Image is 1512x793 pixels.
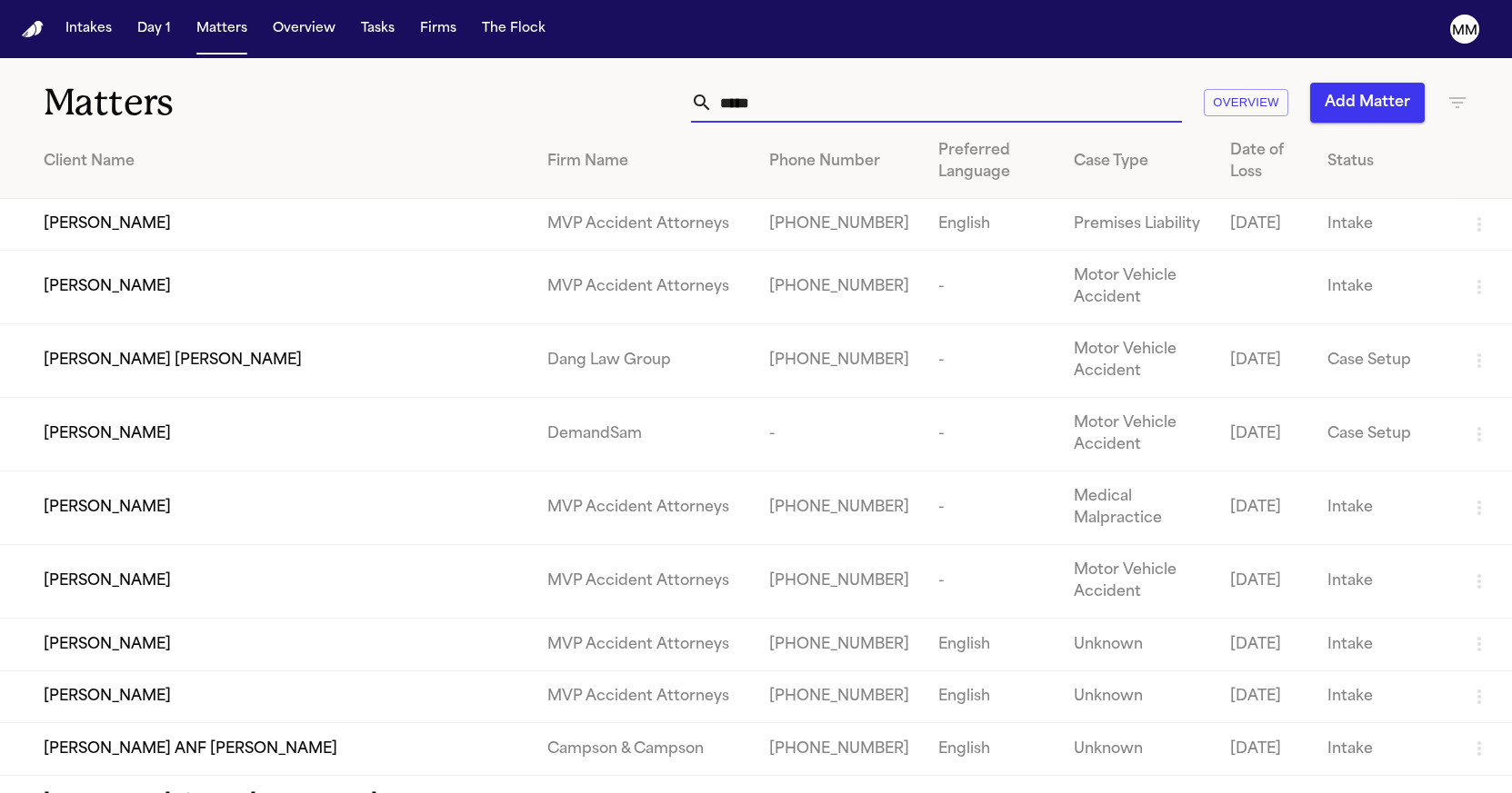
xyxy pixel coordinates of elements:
td: MVP Accident Attorneys [533,545,755,619]
td: [PHONE_NUMBER] [755,619,924,670]
td: [PHONE_NUMBER] [755,723,924,775]
td: Intake [1313,723,1454,775]
span: [PERSON_NAME] [44,497,171,519]
td: [PHONE_NUMBER] [755,545,924,619]
td: [DATE] [1216,723,1313,775]
div: Phone Number [769,151,909,173]
span: [PERSON_NAME] [44,570,171,592]
td: Unknown [1059,619,1216,670]
td: [PHONE_NUMBER] [755,199,924,251]
td: [PHONE_NUMBER] [755,471,924,545]
span: [PERSON_NAME] [44,213,171,235]
td: Motor Vehicle Accident [1059,251,1216,324]
button: Intakes [58,13,119,45]
td: MVP Accident Attorneys [533,251,755,324]
span: [PERSON_NAME] [PERSON_NAME] [44,350,302,372]
td: [PHONE_NUMBER] [755,251,924,324]
div: Status [1327,151,1439,173]
a: Home [22,21,44,38]
button: Tasks [354,13,402,45]
button: Matters [189,13,255,45]
td: Premises Liability [1059,199,1216,251]
span: [PERSON_NAME] [44,276,171,298]
div: Case Type [1074,151,1201,173]
td: Motor Vehicle Accident [1059,324,1216,398]
td: Unknown [1059,670,1216,722]
td: Motor Vehicle Accident [1059,545,1216,619]
td: - [924,398,1059,471]
div: Firm Name [547,151,740,173]
td: Dang Law Group [533,324,755,398]
div: Date of Loss [1230,140,1298,183]
td: English [924,723,1059,775]
td: Intake [1313,670,1454,722]
td: Intake [1313,251,1454,324]
td: DemandSam [533,398,755,471]
button: The Flock [475,13,553,45]
span: [PERSON_NAME] [44,423,171,445]
div: Client Name [44,151,518,173]
button: Overview [1204,89,1288,117]
td: [DATE] [1216,619,1313,670]
td: [PHONE_NUMBER] [755,324,924,398]
div: Preferred Language [938,140,1045,183]
td: English [924,670,1059,722]
td: Campson & Campson [533,723,755,775]
button: Firms [413,13,464,45]
td: [DATE] [1216,199,1313,251]
td: [DATE] [1216,324,1313,398]
button: Overview [265,13,343,45]
td: Unknown [1059,723,1216,775]
td: [DATE] [1216,545,1313,619]
td: MVP Accident Attorneys [533,619,755,670]
td: Intake [1313,471,1454,545]
td: Motor Vehicle Accident [1059,398,1216,471]
td: - [755,398,924,471]
td: [DATE] [1216,471,1313,545]
td: Intake [1313,619,1454,670]
h1: Matters [44,80,449,125]
td: Intake [1313,199,1454,251]
td: Case Setup [1313,398,1454,471]
span: [PERSON_NAME] ANF [PERSON_NAME] [44,738,337,760]
button: Add Matter [1310,83,1425,123]
td: MVP Accident Attorneys [533,471,755,545]
td: - [924,324,1059,398]
td: Medical Malpractice [1059,471,1216,545]
td: [DATE] [1216,670,1313,722]
span: [PERSON_NAME] [44,686,171,708]
td: MVP Accident Attorneys [533,670,755,722]
td: [DATE] [1216,398,1313,471]
td: MVP Accident Attorneys [533,199,755,251]
span: [PERSON_NAME] [44,634,171,656]
td: - [924,251,1059,324]
td: - [924,545,1059,619]
td: Intake [1313,545,1454,619]
button: Day 1 [130,13,178,45]
img: Finch Logo [22,21,44,38]
td: - [924,471,1059,545]
td: English [924,619,1059,670]
td: [PHONE_NUMBER] [755,670,924,722]
td: Case Setup [1313,324,1454,398]
td: English [924,199,1059,251]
